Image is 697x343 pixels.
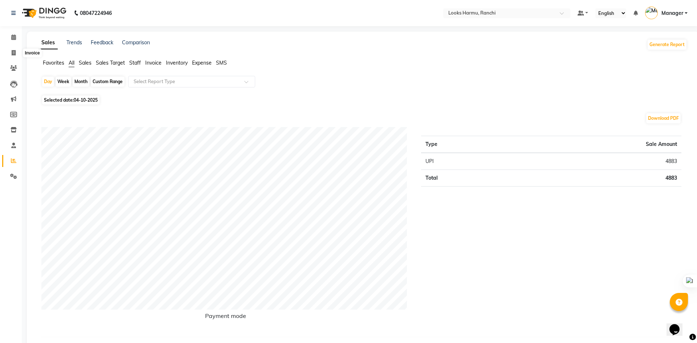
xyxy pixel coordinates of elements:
span: Selected date: [42,95,99,105]
th: Type [421,136,511,153]
th: Sale Amount [511,136,681,153]
span: All [69,60,74,66]
span: Inventory [166,60,188,66]
span: Staff [129,60,141,66]
td: Total [421,170,511,187]
div: Week [56,77,71,87]
span: 04-10-2025 [74,97,98,103]
span: Favorites [43,60,64,66]
a: Trends [66,39,82,46]
span: SMS [216,60,227,66]
div: Invoice [23,49,41,57]
div: Month [73,77,89,87]
h6: Payment mode [41,313,410,322]
td: UPI [421,153,511,170]
a: Comparison [122,39,150,46]
b: 08047224946 [80,3,112,23]
div: Custom Range [91,77,125,87]
button: Generate Report [648,40,686,50]
a: Sales [38,36,58,49]
span: Sales [79,60,91,66]
div: Day [42,77,54,87]
span: Expense [192,60,212,66]
span: Manager [661,9,683,17]
td: 4883 [511,153,681,170]
button: Download PDF [646,113,681,123]
img: Manager [645,7,658,19]
img: logo [19,3,68,23]
span: Invoice [145,60,162,66]
a: Feedback [91,39,113,46]
iframe: chat widget [667,314,690,336]
span: Sales Target [96,60,125,66]
td: 4883 [511,170,681,187]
